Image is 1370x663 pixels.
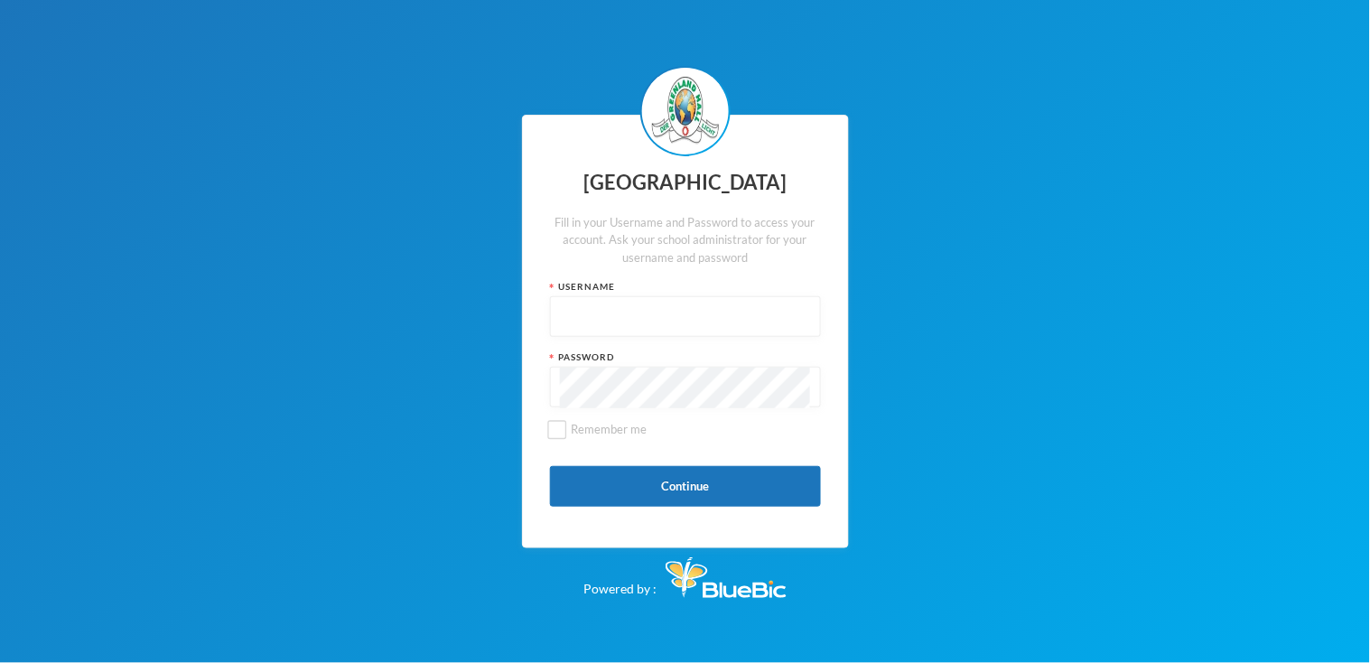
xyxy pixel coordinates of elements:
div: Username [550,280,821,294]
div: Powered by : [583,548,787,598]
img: Bluebic [666,557,787,598]
span: Remember me [564,422,655,436]
div: [GEOGRAPHIC_DATA] [550,165,821,201]
div: Password [550,350,821,364]
button: Continue [550,466,821,507]
div: Fill in your Username and Password to access your account. Ask your school administrator for your... [550,214,821,267]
